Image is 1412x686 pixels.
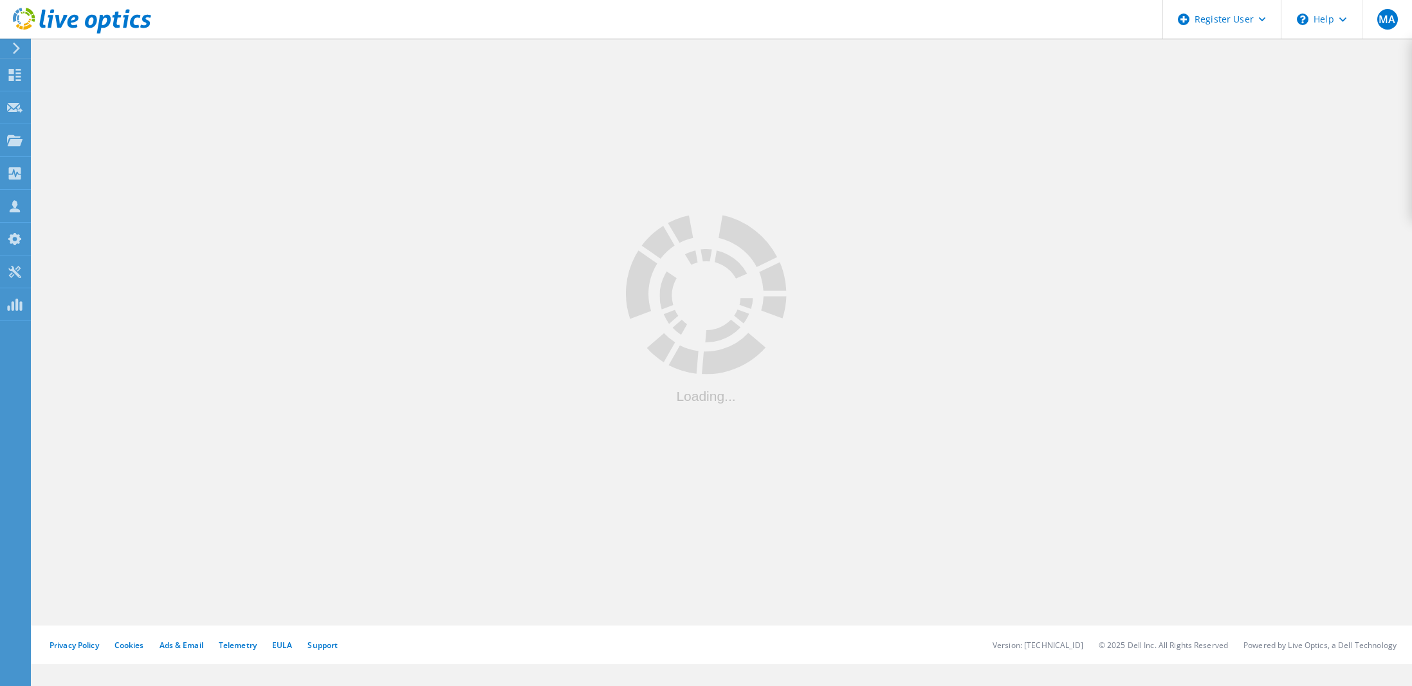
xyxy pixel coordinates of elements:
a: EULA [272,640,292,651]
div: Loading... [626,389,787,402]
li: Powered by Live Optics, a Dell Technology [1243,640,1397,651]
a: Cookies [115,640,144,651]
a: Live Optics Dashboard [13,27,151,36]
li: © 2025 Dell Inc. All Rights Reserved [1099,640,1228,651]
span: MA [1379,14,1395,24]
li: Version: [TECHNICAL_ID] [993,640,1083,651]
svg: \n [1297,14,1308,25]
a: Telemetry [219,640,257,651]
a: Support [307,640,338,651]
a: Ads & Email [160,640,203,651]
a: Privacy Policy [50,640,99,651]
